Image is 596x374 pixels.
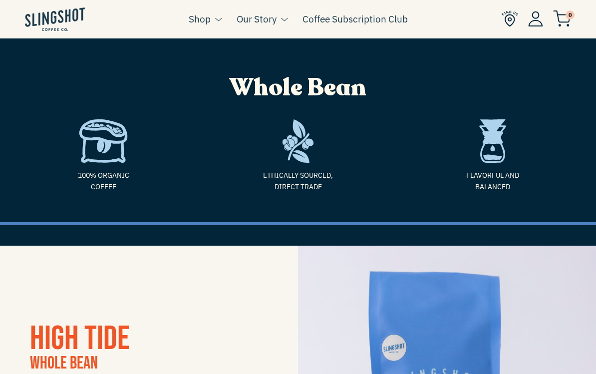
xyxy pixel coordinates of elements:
[230,71,366,104] span: Whole Bean
[13,170,193,192] span: 100% Organic Coffee
[566,10,575,19] span: 0
[189,11,211,26] a: Shop
[30,319,130,359] a: High Tide
[237,11,277,26] a: Our Story
[30,353,98,374] span: Whole Bean
[13,119,193,163] img: coffee-1635975492010.svg
[553,10,571,27] img: cart
[403,170,583,192] span: Flavorful and Balanced
[302,11,408,26] a: Coffee Subscription Club
[208,170,388,192] span: Ethically Sourced, Direct Trade
[403,119,583,163] img: drip-1635975560969.svg
[208,119,388,163] img: frame-1635784469962.svg
[553,13,571,25] a: 0
[528,11,543,26] img: Account
[502,10,518,27] img: Find Us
